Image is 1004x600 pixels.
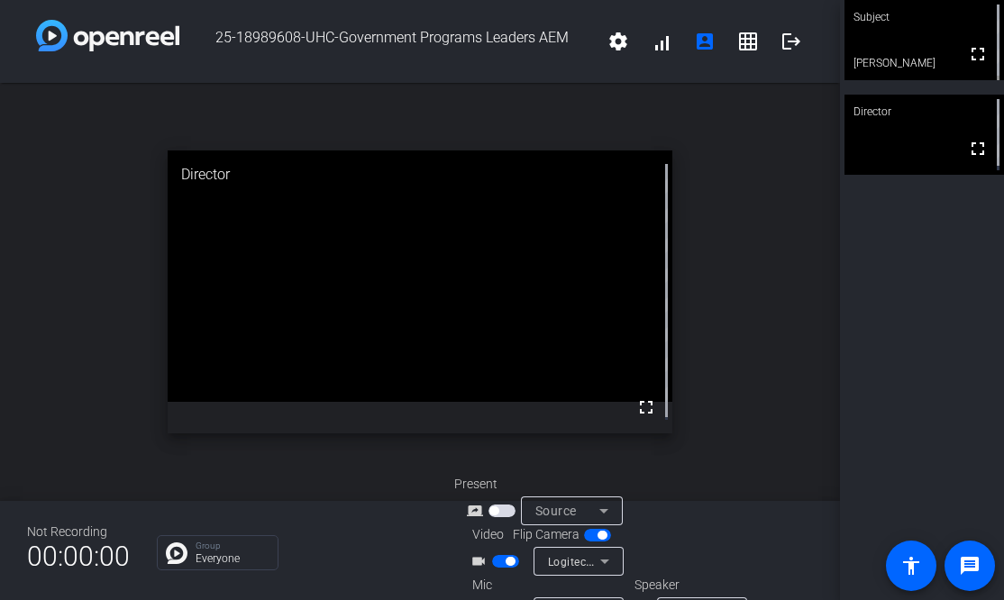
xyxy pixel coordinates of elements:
[694,31,716,52] mat-icon: account_box
[467,500,488,522] mat-icon: screen_share_outline
[454,576,634,595] div: Mic
[166,542,187,564] img: Chat Icon
[27,534,130,578] span: 00:00:00
[635,396,657,418] mat-icon: fullscreen
[900,555,922,577] mat-icon: accessibility
[640,20,683,63] button: signal_cellular_alt
[535,504,577,518] span: Source
[470,550,492,572] mat-icon: videocam_outline
[196,541,269,550] p: Group
[967,43,989,65] mat-icon: fullscreen
[36,20,179,51] img: white-gradient.svg
[607,31,629,52] mat-icon: settings
[634,576,743,595] div: Speaker
[959,555,981,577] mat-icon: message
[513,525,580,544] span: Flip Camera
[472,525,504,544] span: Video
[548,554,748,568] span: Logitech Webcam C925e (046d:085b)
[967,138,989,159] mat-icon: fullscreen
[179,20,597,63] span: 25-18989608-UHC-Government Programs Leaders AEM
[780,31,802,52] mat-icon: logout
[454,475,634,494] div: Present
[27,523,130,541] div: Not Recording
[196,553,269,564] p: Everyone
[168,150,671,199] div: Director
[844,95,1004,129] div: Director
[737,31,759,52] mat-icon: grid_on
